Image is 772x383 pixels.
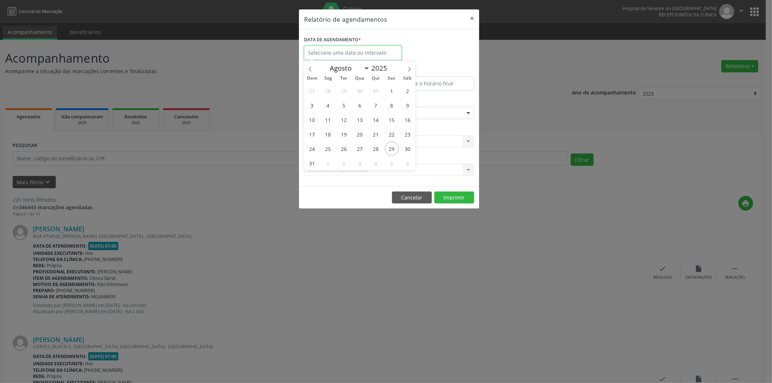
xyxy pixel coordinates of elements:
h5: Relatório de agendamentos [304,14,387,24]
span: Agosto 28, 2025 [369,142,383,156]
span: Agosto 14, 2025 [369,113,383,127]
span: Agosto 17, 2025 [305,127,319,141]
span: Agosto 13, 2025 [353,113,367,127]
button: Cancelar [392,191,432,204]
span: Agosto 9, 2025 [401,98,415,112]
span: Agosto 20, 2025 [353,127,367,141]
span: Agosto 3, 2025 [305,98,319,112]
span: Setembro 2, 2025 [337,156,351,170]
span: Agosto 22, 2025 [385,127,399,141]
span: Setembro 3, 2025 [353,156,367,170]
span: Agosto 27, 2025 [353,142,367,156]
span: Agosto 4, 2025 [321,98,335,112]
span: Agosto 31, 2025 [305,156,319,170]
span: Agosto 16, 2025 [401,113,415,127]
label: ATÉ [391,65,474,76]
input: Year [370,63,393,73]
span: Setembro 4, 2025 [369,156,383,170]
span: Julho 31, 2025 [369,84,383,98]
span: Agosto 18, 2025 [321,127,335,141]
span: Agosto 26, 2025 [337,142,351,156]
span: Agosto 23, 2025 [401,127,415,141]
span: Agosto 12, 2025 [337,113,351,127]
span: Agosto 5, 2025 [337,98,351,112]
span: Sex [384,76,400,81]
span: Agosto 29, 2025 [385,142,399,156]
span: Agosto 21, 2025 [369,127,383,141]
select: Month [326,63,370,73]
button: Close [465,9,479,27]
span: Setembro 6, 2025 [401,156,415,170]
span: Agosto 24, 2025 [305,142,319,156]
span: Ter [336,76,352,81]
span: Agosto 15, 2025 [385,113,399,127]
span: Agosto 1, 2025 [385,84,399,98]
span: Agosto 2, 2025 [401,84,415,98]
span: Julho 27, 2025 [305,84,319,98]
span: Agosto 8, 2025 [385,98,399,112]
span: Julho 28, 2025 [321,84,335,98]
span: Julho 30, 2025 [353,84,367,98]
span: Setembro 1, 2025 [321,156,335,170]
span: Agosto 19, 2025 [337,127,351,141]
span: Dom [304,76,320,81]
span: Agosto 11, 2025 [321,113,335,127]
span: Agosto 7, 2025 [369,98,383,112]
span: Seg [320,76,336,81]
span: Agosto 30, 2025 [401,142,415,156]
span: Sáb [400,76,415,81]
label: DATA DE AGENDAMENTO [304,34,361,46]
span: Agosto 25, 2025 [321,142,335,156]
span: Qua [352,76,368,81]
span: Julho 29, 2025 [337,84,351,98]
span: Agosto 6, 2025 [353,98,367,112]
input: Selecione uma data ou intervalo [304,46,402,60]
input: Selecione o horário final [391,76,474,91]
span: Qui [368,76,384,81]
span: Setembro 5, 2025 [385,156,399,170]
span: Agosto 10, 2025 [305,113,319,127]
button: Imprimir [434,191,474,204]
